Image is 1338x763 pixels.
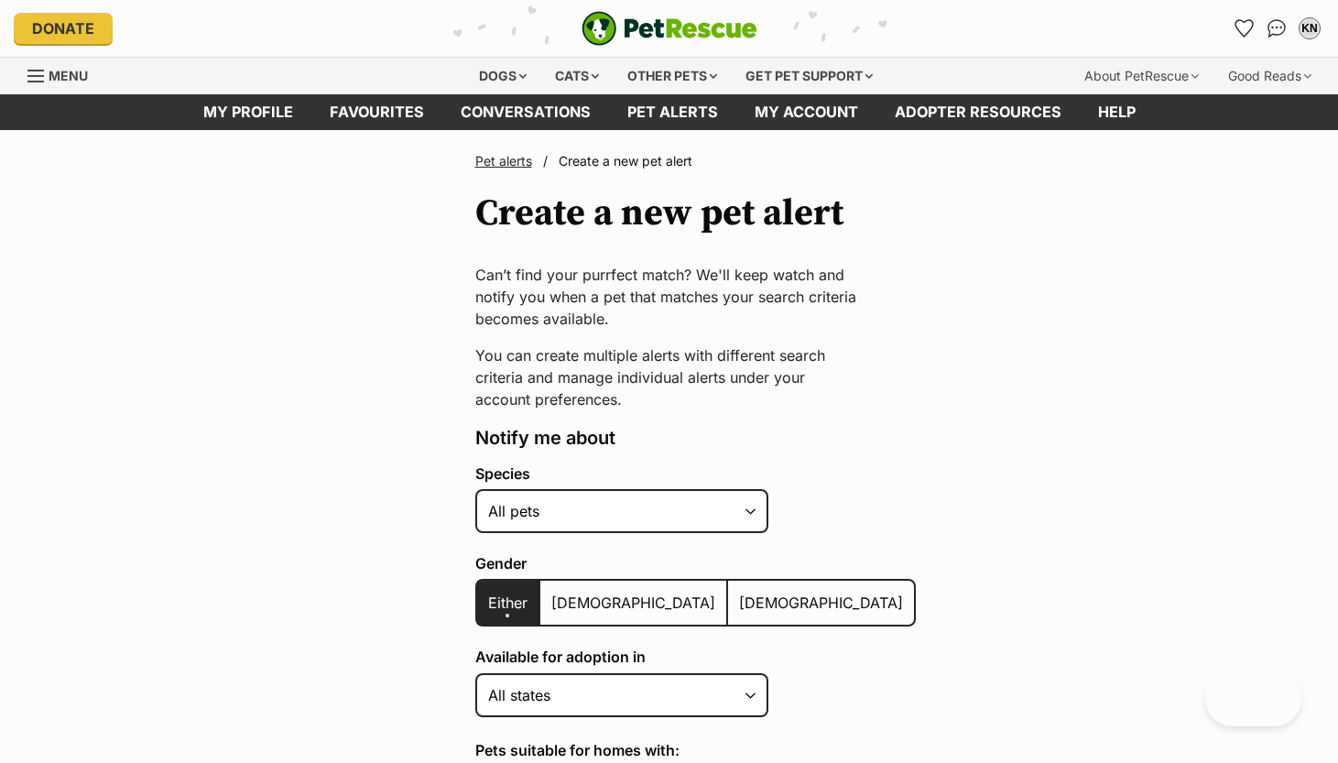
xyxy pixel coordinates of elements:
[1267,19,1287,38] img: chat-41dd97257d64d25036548639549fe6c8038ab92f7586957e7f3b1b290dea8141.svg
[1229,14,1324,43] ul: Account quick links
[311,94,442,130] a: Favourites
[442,94,609,130] a: conversations
[1262,14,1291,43] a: Conversations
[475,153,532,169] a: Pet alerts
[559,153,692,169] span: Create a new pet alert
[475,344,864,410] p: You can create multiple alerts with different search criteria and manage individual alerts under ...
[49,68,88,83] span: Menu
[475,649,916,665] label: Available for adoption in
[475,264,864,330] p: Can’t find your purrfect match? We'll keep watch and notify you when a pet that matches your sear...
[582,11,757,46] img: logo-e224e6f780fb5917bec1dbf3a21bbac754714ae5b6737aabdf751b685950b380.svg
[543,152,548,170] span: /
[466,58,539,94] div: Dogs
[1080,94,1154,130] a: Help
[609,94,736,130] a: Pet alerts
[551,594,715,612] span: [DEMOGRAPHIC_DATA]
[488,594,528,612] span: Either
[582,11,757,46] a: PetRescue
[733,58,886,94] div: Get pet support
[185,94,311,130] a: My profile
[475,465,916,482] label: Species
[1071,58,1212,94] div: About PetRescue
[14,13,113,44] a: Donate
[739,594,903,612] span: [DEMOGRAPHIC_DATA]
[615,58,730,94] div: Other pets
[475,427,615,449] span: Notify me about
[475,192,843,234] h1: Create a new pet alert
[475,739,916,761] h4: Pets suitable for homes with:
[736,94,876,130] a: My account
[27,58,101,91] a: Menu
[1229,14,1258,43] a: Favourites
[475,152,864,170] nav: Breadcrumbs
[542,58,612,94] div: Cats
[1205,671,1301,726] iframe: Help Scout Beacon - Open
[1300,19,1319,38] div: KN
[1215,58,1324,94] div: Good Reads
[1295,14,1324,43] button: My account
[475,555,916,572] label: Gender
[876,94,1080,130] a: Adopter resources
